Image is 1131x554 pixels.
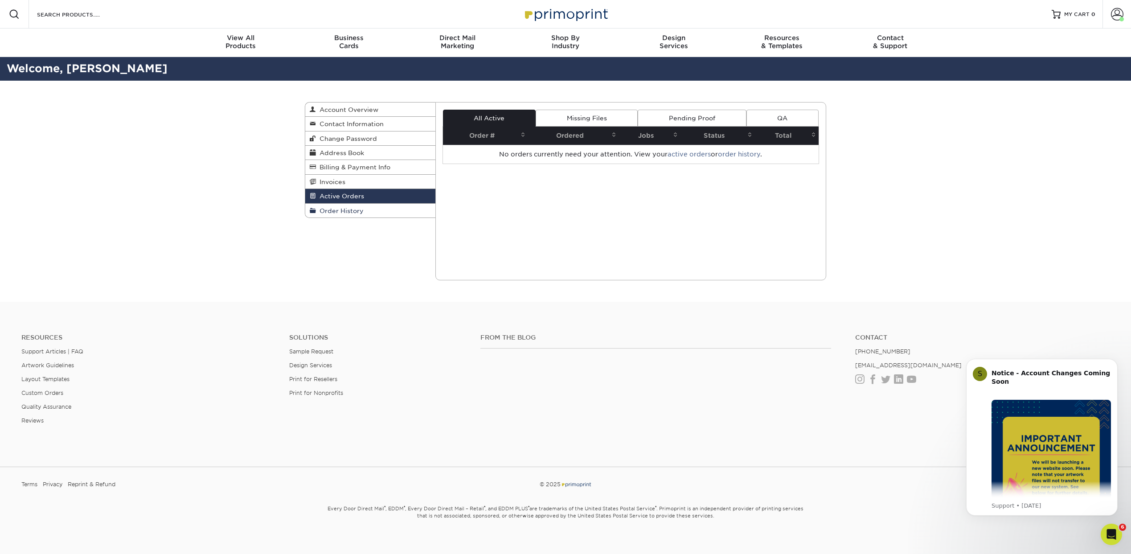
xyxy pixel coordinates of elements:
iframe: Intercom live chat [1101,524,1122,545]
a: Missing Files [536,110,638,127]
h4: From the Blog [480,334,831,341]
h4: Resources [21,334,276,341]
sup: ® [655,505,656,509]
span: Change Password [316,135,377,142]
span: 6 [1119,524,1126,531]
a: Billing & Payment Info [305,160,435,174]
a: Layout Templates [21,376,70,382]
a: Contact& Support [836,29,944,57]
a: View AllProducts [187,29,295,57]
a: order history [718,151,760,158]
a: BusinessCards [295,29,403,57]
a: Print for Nonprofits [289,390,343,396]
span: Design [619,34,728,42]
span: Resources [728,34,836,42]
th: Ordered [528,127,619,145]
a: QA [746,110,819,127]
a: Shop ByIndustry [512,29,620,57]
a: Reprint & Refund [68,478,115,491]
a: All Active [443,110,536,127]
a: Terms [21,478,37,491]
div: & Support [836,34,944,50]
iframe: Google Customer Reviews [2,527,76,551]
th: Jobs [619,127,680,145]
th: Total [755,127,819,145]
sup: ® [404,505,405,509]
a: Privacy [43,478,62,491]
span: Invoices [316,178,345,185]
a: Address Book [305,146,435,160]
div: Products [187,34,295,50]
a: Reviews [21,417,44,424]
span: Order History [316,207,364,214]
sup: ® [384,505,385,509]
span: Contact Information [316,120,384,127]
span: View All [187,34,295,42]
a: Pending Proof [638,110,746,127]
a: Support Articles | FAQ [21,348,83,355]
div: Industry [512,34,620,50]
a: [PHONE_NUMBER] [855,348,910,355]
a: Active Orders [305,189,435,203]
iframe: Intercom notifications message [953,345,1131,530]
small: Every Door Direct Mail , EDDM , Every Door Direct Mail – Retail , and EDDM PLUS are trademarks of... [305,502,826,541]
div: Services [619,34,728,50]
a: [EMAIL_ADDRESS][DOMAIN_NAME] [855,362,962,369]
a: Account Overview [305,103,435,117]
a: Change Password [305,131,435,146]
a: Resources& Templates [728,29,836,57]
th: Status [680,127,755,145]
div: Marketing [403,34,512,50]
span: MY CART [1064,11,1090,18]
span: Billing & Payment Info [316,164,390,171]
sup: ® [528,505,529,509]
a: Custom Orders [21,390,63,396]
span: Business [295,34,403,42]
span: Shop By [512,34,620,42]
span: 0 [1091,11,1095,17]
span: Contact [836,34,944,42]
div: & Templates [728,34,836,50]
a: active orders [668,151,711,158]
a: Design Services [289,362,332,369]
sup: ® [484,505,485,509]
img: Primoprint [561,481,592,488]
div: Cards [295,34,403,50]
th: Order # [443,127,528,145]
span: Address Book [316,149,364,156]
img: Primoprint [521,4,610,24]
span: Direct Mail [403,34,512,42]
a: Contact [855,334,1110,341]
span: Account Overview [316,106,378,113]
input: SEARCH PRODUCTS..... [36,9,123,20]
td: No orders currently need your attention. View your or . [443,145,819,164]
a: Print for Resellers [289,376,337,382]
a: Contact Information [305,117,435,131]
a: Order History [305,204,435,217]
a: Invoices [305,175,435,189]
div: © 2025 [382,478,749,491]
span: Active Orders [316,193,364,200]
h4: Solutions [289,334,467,341]
a: Artwork Guidelines [21,362,74,369]
a: Quality Assurance [21,403,71,410]
a: Direct MailMarketing [403,29,512,57]
a: Sample Request [289,348,333,355]
a: DesignServices [619,29,728,57]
